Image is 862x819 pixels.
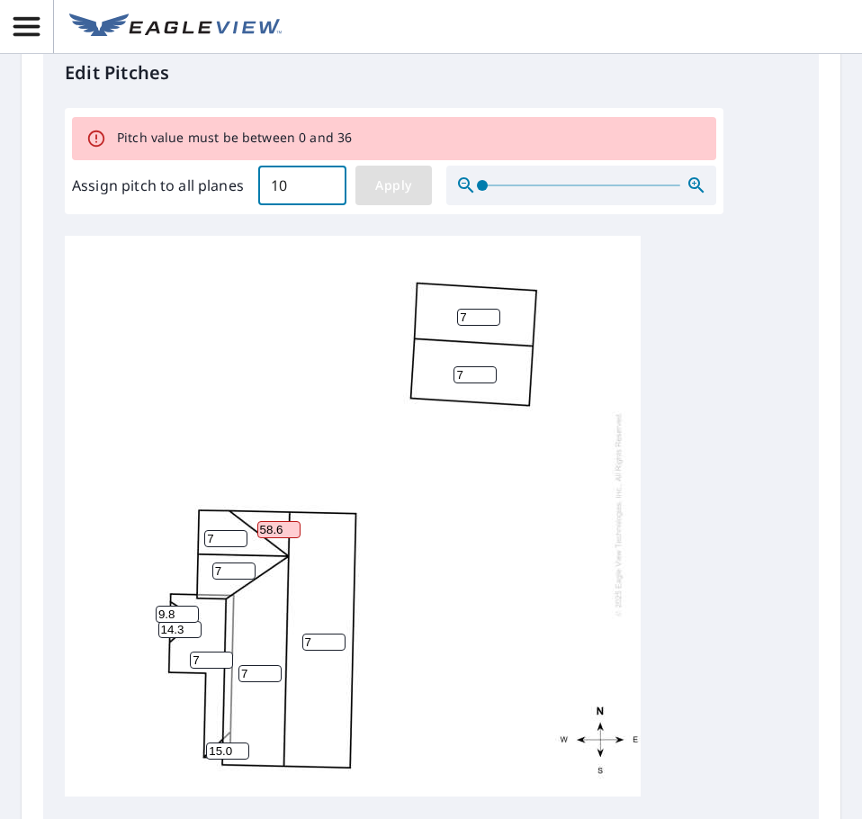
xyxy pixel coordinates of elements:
div: Pitch value must be between 0 and 36 [117,122,352,155]
span: Apply [370,175,418,197]
input: 00.0 [258,160,346,211]
p: Edit Pitches [65,59,797,86]
img: EV Logo [69,13,282,40]
button: Apply [355,166,432,205]
label: Assign pitch to all planes [72,175,244,196]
